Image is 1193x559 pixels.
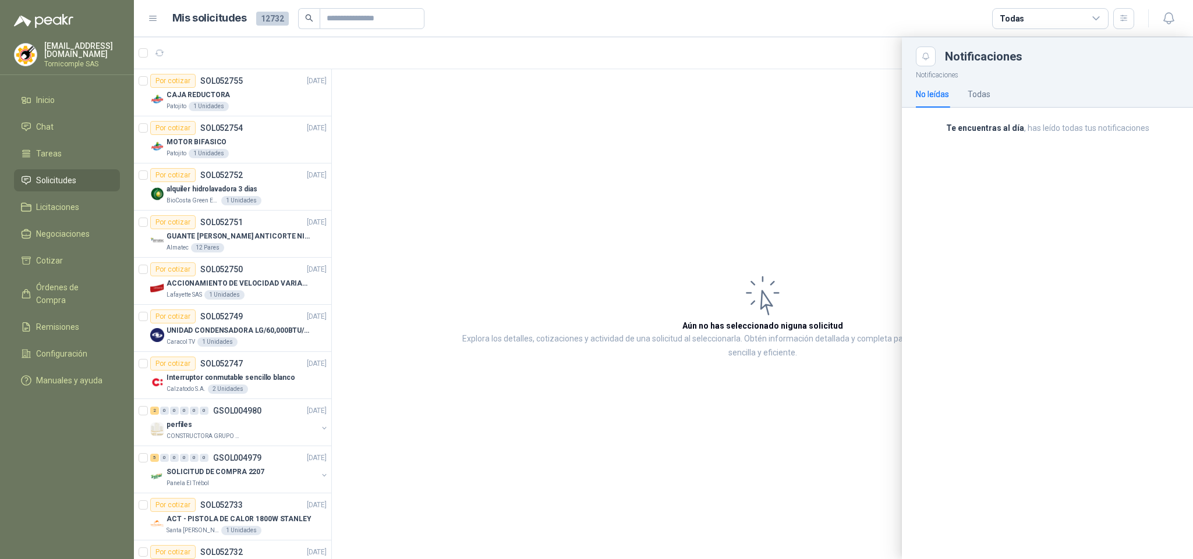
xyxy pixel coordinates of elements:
span: Órdenes de Compra [36,281,109,307]
img: Logo peakr [14,14,73,28]
span: Inicio [36,94,55,106]
span: Negociaciones [36,227,90,240]
span: Cotizar [36,254,63,267]
a: Cotizar [14,250,120,272]
button: Close [916,47,936,66]
span: Manuales y ayuda [36,374,102,387]
p: , has leído todas tus notificaciones [916,122,1179,134]
div: Todas [968,88,990,101]
span: Licitaciones [36,201,79,213]
a: Chat [14,116,120,138]
span: Solicitudes [36,174,76,187]
div: Todas [1000,12,1024,25]
a: Configuración [14,343,120,365]
b: Te encuentras al día [946,123,1024,133]
span: search [305,14,313,22]
a: Tareas [14,143,120,165]
p: Tornicomple SAS [44,60,120,67]
a: Inicio [14,89,120,111]
p: Notificaciones [902,66,1193,81]
a: Manuales y ayuda [14,369,120,391]
span: 12732 [256,12,289,26]
h1: Mis solicitudes [172,10,247,27]
span: Remisiones [36,321,79,333]
span: Configuración [36,347,87,360]
div: No leídas [916,88,949,101]
a: Órdenes de Compra [14,276,120,311]
div: Notificaciones [945,51,1179,62]
a: Remisiones [14,316,120,338]
a: Solicitudes [14,169,120,191]
span: Chat [36,120,54,133]
a: Negociaciones [14,223,120,245]
span: Tareas [36,147,62,160]
p: [EMAIL_ADDRESS][DOMAIN_NAME] [44,42,120,58]
img: Company Logo [15,44,37,66]
a: Licitaciones [14,196,120,218]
